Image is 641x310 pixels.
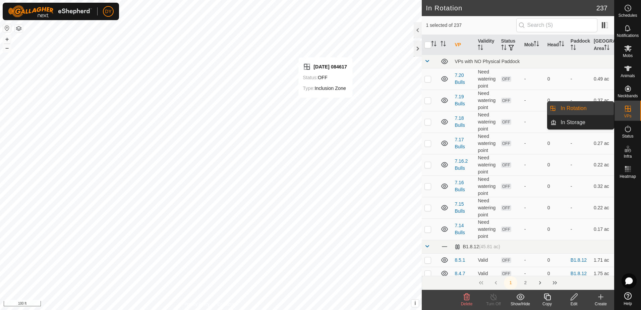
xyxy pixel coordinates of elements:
[615,290,641,308] a: Help
[461,302,473,306] span: Delete
[475,90,498,111] td: Need watering point
[545,154,568,175] td: 0
[622,134,633,138] span: Status
[475,68,498,90] td: Need watering point
[303,63,347,71] div: [DATE] 084617
[545,68,568,90] td: 0
[587,301,614,307] div: Create
[604,46,609,51] p-sorticon: Activate to sort
[501,98,511,103] span: OFF
[620,174,636,178] span: Heatmap
[455,244,500,250] div: B1.8.12
[548,276,562,290] button: Last Page
[475,154,498,175] td: Need watering point
[524,226,542,233] div: -
[475,253,498,267] td: Valid
[478,46,483,51] p-sorticon: Activate to sort
[524,75,542,83] div: -
[475,218,498,240] td: Need watering point
[568,197,591,218] td: -
[501,76,511,82] span: OFF
[561,104,586,112] span: In Rotation
[618,13,637,17] span: Schedules
[475,175,498,197] td: Need watering point
[15,24,23,33] button: Map Layers
[455,271,465,276] a: 8.4.7
[455,223,465,235] a: 7.14 Bulls
[568,90,591,111] td: -
[501,184,511,189] span: OFF
[557,116,614,129] a: In Storage
[501,162,511,168] span: OFF
[303,75,318,80] label: Status:
[571,46,576,51] p-sorticon: Activate to sort
[591,197,614,218] td: 0.22 ac
[568,218,591,240] td: -
[621,74,635,78] span: Animals
[499,35,522,55] th: Status
[524,257,542,264] div: -
[624,114,631,118] span: VPs
[624,302,632,306] span: Help
[455,115,465,128] a: 7.18 Bulls
[534,42,539,47] p-sorticon: Activate to sort
[568,154,591,175] td: -
[475,133,498,154] td: Need watering point
[479,244,500,249] span: (45.81 ac)
[545,267,568,280] td: 0
[3,35,11,43] button: +
[184,301,210,307] a: Privacy Policy
[524,183,542,190] div: -
[501,257,511,263] span: OFF
[3,44,11,52] button: –
[534,301,561,307] div: Copy
[431,42,436,47] p-sorticon: Activate to sort
[501,119,511,125] span: OFF
[455,94,465,106] a: 7.19 Bulls
[480,301,507,307] div: Turn Off
[524,97,542,104] div: -
[426,4,596,12] h2: In Rotation
[524,204,542,211] div: -
[568,175,591,197] td: -
[303,86,314,91] label: Type:
[524,140,542,147] div: -
[455,201,465,214] a: 7.15 Bulls
[519,276,532,290] button: 2
[547,116,614,129] li: In Storage
[545,175,568,197] td: 0
[452,35,475,55] th: VP
[571,271,587,276] a: B1.8.12
[591,253,614,267] td: 1.71 ac
[591,175,614,197] td: 0.32 ac
[303,84,347,92] div: Inclusion Zone
[624,154,632,158] span: Infra
[568,68,591,90] td: -
[591,133,614,154] td: 0.27 ac
[501,226,511,232] span: OFF
[557,102,614,115] a: In Rotation
[617,34,639,38] span: Notifications
[571,257,587,263] a: B1.8.12
[568,35,591,55] th: Paddock
[475,267,498,280] td: Valid
[524,161,542,168] div: -
[475,111,498,133] td: Need watering point
[591,267,614,280] td: 1.75 ac
[501,141,511,146] span: OFF
[623,54,633,58] span: Mobs
[561,301,587,307] div: Edit
[545,90,568,111] td: 0
[501,46,507,51] p-sorticon: Activate to sort
[522,35,545,55] th: Mob
[591,218,614,240] td: 0.17 ac
[455,137,465,149] a: 7.17 Bulls
[559,42,564,47] p-sorticon: Activate to sort
[545,111,568,133] td: 0
[455,257,465,263] a: 8.5.1
[3,24,11,32] button: Reset Map
[591,90,614,111] td: 0.37 ac
[441,42,446,47] p-sorticon: Activate to sort
[8,5,92,17] img: Gallagher Logo
[561,118,585,126] span: In Storage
